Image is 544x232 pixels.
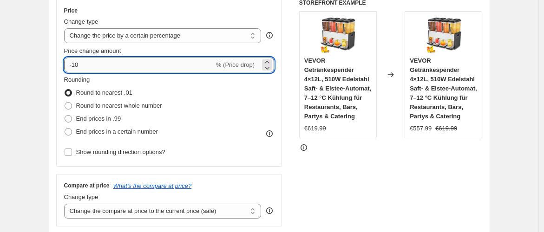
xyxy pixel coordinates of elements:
[64,193,98,200] span: Change type
[216,61,255,68] span: % (Price drop)
[64,76,90,83] span: Rounding
[265,31,274,40] div: help
[113,182,192,189] button: What's the compare at price?
[319,16,356,53] img: 81UbGVJJeSL_80x.jpg
[265,206,274,215] div: help
[435,124,457,133] strike: €619.99
[64,18,98,25] span: Change type
[410,124,432,133] div: €557.99
[64,182,110,189] h3: Compare at price
[76,102,162,109] span: Round to nearest whole number
[64,58,214,72] input: -15
[64,47,121,54] span: Price change amount
[64,7,78,14] h3: Price
[425,16,462,53] img: 81UbGVJJeSL_80x.jpg
[76,128,158,135] span: End prices in a certain number
[410,57,477,120] span: VEVOR Getränkespender 4×12L, 510W Edelstahl Saft- & Eistee-Automat, 7–12 °C Kühlung für Restauran...
[304,57,371,120] span: VEVOR Getränkespender 4×12L, 510W Edelstahl Saft- & Eistee-Automat, 7–12 °C Kühlung für Restauran...
[76,115,121,122] span: End prices in .99
[304,124,326,133] div: €619.99
[76,89,132,96] span: Round to nearest .01
[76,148,165,155] span: Show rounding direction options?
